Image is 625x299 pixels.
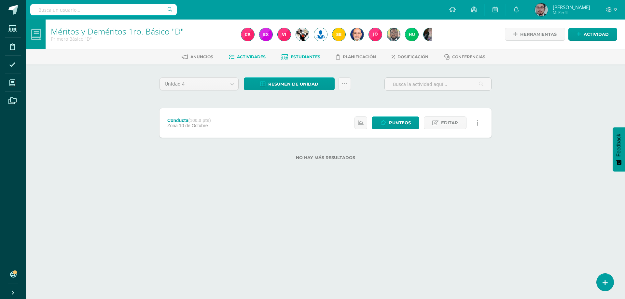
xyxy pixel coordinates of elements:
[182,52,213,62] a: Anuncios
[51,27,233,36] h1: Méritos y Deméritos 1ro. Básico "D"
[259,28,272,41] img: 15a074f41613a7f727dddaabd9de4821.png
[553,10,590,15] span: Mi Perfil
[296,28,309,41] img: 6048ae9c2eba16dcb25a041118cbde53.png
[160,155,492,160] label: No hay más resultados
[584,28,609,40] span: Actividad
[30,4,177,15] input: Busca un usuario...
[535,3,548,16] img: c79a8ee83a32926c67f9bb364e6b58c4.png
[241,28,254,41] img: e3ffac15afa6ee5300c516ab87d4e208.png
[424,28,437,41] img: b5ba50f65ad5dabcfd4408fb91298ba6.png
[336,52,376,62] a: Planificación
[268,78,318,90] span: Resumen de unidad
[314,28,327,41] img: da59f6ea21f93948affb263ca1346426.png
[167,123,178,128] span: Zona
[244,77,335,90] a: Resumen de unidad
[291,54,320,59] span: Estudiantes
[343,54,376,59] span: Planificación
[441,117,458,129] span: Editar
[190,54,213,59] span: Anuncios
[188,118,211,123] strong: (100.0 pts)
[332,28,345,41] img: 4bad093d77cd7ecf46967f1ed9d7601c.png
[553,4,590,10] span: [PERSON_NAME]
[51,36,233,42] div: Primero Básico 'D'
[520,28,557,40] span: Herramientas
[179,123,208,128] span: 10 de Octubre
[165,78,221,90] span: Unidad 4
[505,28,565,41] a: Herramientas
[369,28,382,41] img: 8117ee9bc274451e4c85e05b7b106f77.png
[385,78,491,90] input: Busca la actividad aquí...
[51,26,184,37] a: Méritos y Deméritos 1ro. Básico "D"
[281,52,320,62] a: Estudiantes
[405,28,418,41] img: a65f7309e6ece7894f4d6d22d62da79f.png
[237,54,266,59] span: Actividades
[372,116,419,129] a: Punteos
[389,117,411,129] span: Punteos
[167,118,211,123] div: Conducta
[160,78,238,90] a: Unidad 4
[229,52,266,62] a: Actividades
[452,54,485,59] span: Conferencias
[616,134,622,156] span: Feedback
[397,54,428,59] span: Dosificación
[351,28,364,41] img: 3d645cbe1293924e2eb96234d7fd56d6.png
[568,28,617,41] a: Actividad
[392,52,428,62] a: Dosificación
[278,28,291,41] img: 3970a2f8d91ad8cd50ae57891372588b.png
[444,52,485,62] a: Conferencias
[613,127,625,171] button: Feedback - Mostrar encuesta
[387,28,400,41] img: bed464ecf211d7b12cd6e304ab9921a6.png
